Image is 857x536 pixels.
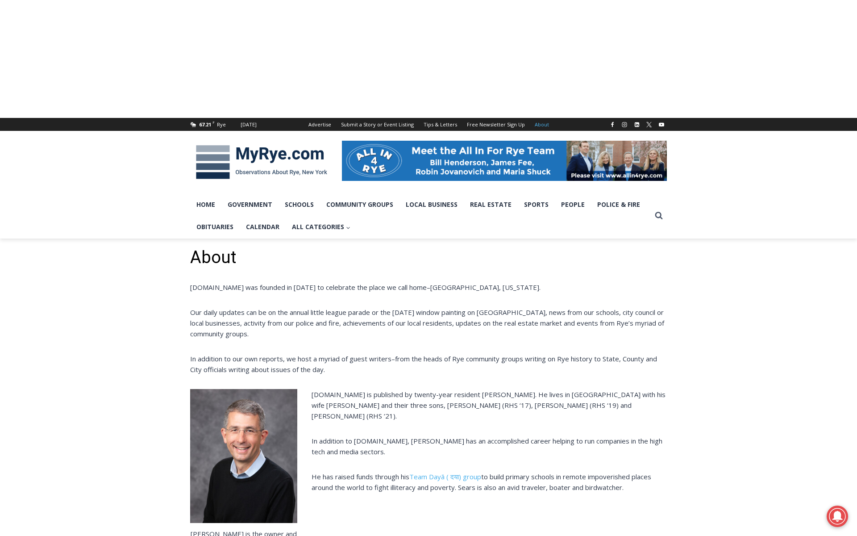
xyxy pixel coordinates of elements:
[304,118,336,131] a: Advertise
[190,389,297,523] img: Jay Sears, Publisher, MyRye.com
[190,247,667,268] h1: About
[190,435,667,457] p: In addition to [DOMAIN_NAME], [PERSON_NAME] has an accomplished career helping to run companies i...
[190,216,240,238] a: Obituaries
[190,139,333,185] img: MyRye.com
[320,193,399,216] a: Community Groups
[190,193,221,216] a: Home
[286,216,357,238] a: All Categories
[632,119,642,130] a: Linkedin
[221,193,279,216] a: Government
[518,193,555,216] a: Sports
[292,222,350,232] span: All Categories
[342,141,667,181] img: All in for Rye
[199,121,211,128] span: 67.21
[241,121,257,129] div: [DATE]
[591,193,646,216] a: Police & Fire
[399,193,464,216] a: Local Business
[651,208,667,224] button: View Search Form
[190,353,667,375] p: In addition to our own reports, we host a myriad of guest writers–from the heads of Rye community...
[619,119,630,130] a: Instagram
[190,471,667,493] p: He has raised funds through his to build primary schools in remote impoverished places around the...
[644,119,654,130] a: X
[336,118,419,131] a: Submit a Story or Event Listing
[190,282,667,293] p: [DOMAIN_NAME] was founded in [DATE] to celebrate the place we call home–[GEOGRAPHIC_DATA], [US_ST...
[212,120,215,125] span: F
[656,119,667,130] a: YouTube
[240,216,286,238] a: Calendar
[217,121,226,129] div: Rye
[419,118,462,131] a: Tips & Letters
[190,193,651,239] nav: Primary Navigation
[555,193,591,216] a: People
[190,307,667,339] p: Our daily updates can be on the annual little league parade or the [DATE] window painting on [GEO...
[190,389,667,421] p: [DOMAIN_NAME] is published by twenty-year resident [PERSON_NAME]. He lives in [GEOGRAPHIC_DATA] w...
[279,193,320,216] a: Schools
[607,119,618,130] a: Facebook
[464,193,518,216] a: Real Estate
[409,472,481,481] a: Team Dayā ( दया) group
[304,118,554,131] nav: Secondary Navigation
[462,118,530,131] a: Free Newsletter Sign Up
[530,118,554,131] a: About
